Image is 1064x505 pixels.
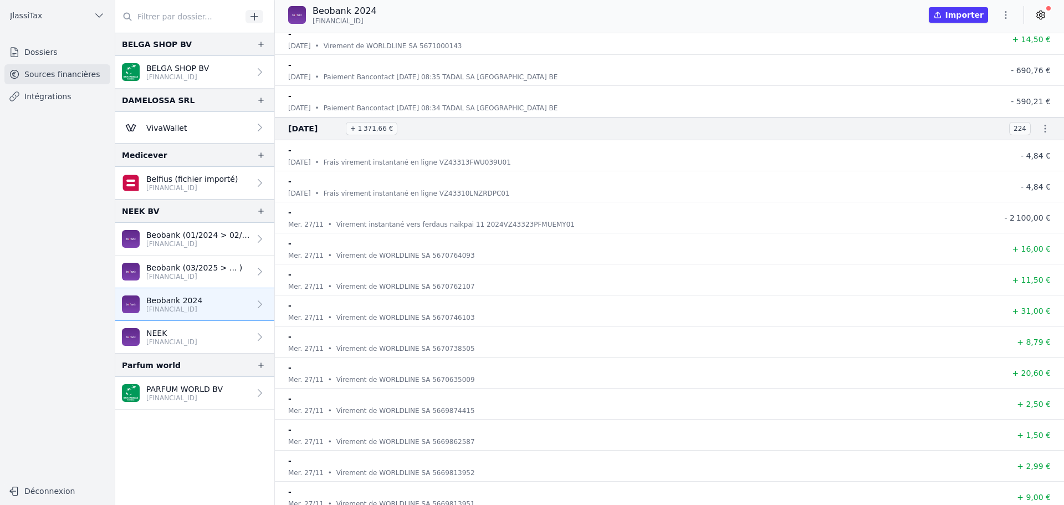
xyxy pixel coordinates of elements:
[288,89,291,103] p: -
[10,10,42,21] span: JlassiTax
[288,485,291,498] p: -
[146,229,250,241] p: Beobank (01/2024 > 02/2025)
[146,328,197,339] p: NEEK
[288,268,291,281] p: -
[288,237,291,250] p: -
[146,394,223,402] p: [FINANCIAL_ID]
[122,295,140,313] img: BEOBANK_CTBKBEBX.png
[288,6,306,24] img: BEOBANK_CTBKBEBX.png
[315,157,319,168] div: •
[288,175,291,188] p: -
[122,94,195,107] div: DAMELOSSA SRL
[122,205,160,218] div: NEEK BV
[4,482,110,500] button: Déconnexion
[122,149,167,162] div: Medicever
[146,73,209,81] p: [FINANCIAL_ID]
[324,40,462,52] p: Virement de WORLDLINE SA 5671000143
[122,119,140,136] img: Viva-Wallet.webp
[313,17,364,25] span: [FINANCIAL_ID]
[122,359,181,372] div: Parfum world
[122,328,140,346] img: BEOBANK_CTBKBEBX.png
[288,122,341,135] span: [DATE]
[288,330,291,343] p: -
[115,56,274,89] a: BELGA SHOP BV [FINANCIAL_ID]
[4,86,110,106] a: Intégrations
[146,338,197,346] p: [FINANCIAL_ID]
[115,112,274,144] a: VivaWallet
[146,239,250,248] p: [FINANCIAL_ID]
[288,72,311,83] p: [DATE]
[324,72,558,83] p: Paiement Bancontact [DATE] 08:35 TADAL SA [GEOGRAPHIC_DATA] BE
[1004,213,1051,222] span: - 2 100,00 €
[146,123,187,134] p: VivaWallet
[288,361,291,374] p: -
[336,250,475,261] p: Virement de WORLDLINE SA 5670764093
[115,377,274,410] a: PARFUM WORLD BV [FINANCIAL_ID]
[328,467,332,478] div: •
[1009,122,1031,135] span: 224
[288,436,324,447] p: mer. 27/11
[146,183,238,192] p: [FINANCIAL_ID]
[328,312,332,323] div: •
[146,305,202,314] p: [FINANCIAL_ID]
[1021,182,1051,191] span: - 4,84 €
[288,392,291,405] p: -
[115,223,274,256] a: Beobank (01/2024 > 02/2025) [FINANCIAL_ID]
[1011,66,1051,75] span: - 690,76 €
[4,42,110,62] a: Dossiers
[1011,97,1051,106] span: - 590,21 €
[122,384,140,402] img: BNP_BE_BUSINESS_GEBABEBB.png
[115,7,242,27] input: Filtrer par dossier...
[122,174,140,192] img: belfius.png
[1021,151,1051,160] span: - 4,84 €
[1012,276,1051,284] span: + 11,50 €
[146,63,209,74] p: BELGA SHOP BV
[336,219,575,230] p: Virement instantané vers ferdaus naikpai 11 2024VZ43323PFMUEMY01
[346,122,397,135] span: + 1 371,66 €
[288,219,324,230] p: mer. 27/11
[336,281,475,292] p: Virement de WORLDLINE SA 5670762107
[1017,462,1051,471] span: + 2,99 €
[288,374,324,385] p: mer. 27/11
[324,103,558,114] p: Paiement Bancontact [DATE] 08:34 TADAL SA [GEOGRAPHIC_DATA] BE
[115,167,274,200] a: Belfius (fichier importé) [FINANCIAL_ID]
[336,374,475,385] p: Virement de WORLDLINE SA 5670635009
[313,4,377,18] p: Beobank 2024
[328,250,332,261] div: •
[328,281,332,292] div: •
[1017,400,1051,409] span: + 2,50 €
[288,423,291,436] p: -
[115,256,274,288] a: Beobank (03/2025 > ... ) [FINANCIAL_ID]
[288,103,311,114] p: [DATE]
[288,312,324,323] p: mer. 27/11
[1012,369,1051,378] span: + 20,60 €
[288,281,324,292] p: mer. 27/11
[288,58,291,72] p: -
[1012,35,1051,44] span: + 14,50 €
[336,467,475,478] p: Virement de WORLDLINE SA 5669813952
[929,7,988,23] button: Importer
[315,103,319,114] div: •
[288,144,291,157] p: -
[1017,338,1051,346] span: + 8,79 €
[288,299,291,312] p: -
[122,38,192,51] div: BELGA SHOP BV
[328,436,332,447] div: •
[288,40,311,52] p: [DATE]
[328,343,332,354] div: •
[315,40,319,52] div: •
[336,343,475,354] p: Virement de WORLDLINE SA 5670738505
[122,63,140,81] img: BNP_BE_BUSINESS_GEBABEBB.png
[336,312,475,323] p: Virement de WORLDLINE SA 5670746103
[146,384,223,395] p: PARFUM WORLD BV
[146,262,242,273] p: Beobank (03/2025 > ... )
[336,436,475,447] p: Virement de WORLDLINE SA 5669862587
[146,295,202,306] p: Beobank 2024
[1017,493,1051,502] span: + 9,00 €
[146,272,242,281] p: [FINANCIAL_ID]
[122,263,140,280] img: BEOBANK_CTBKBEBX.png
[288,157,311,168] p: [DATE]
[115,321,274,354] a: NEEK [FINANCIAL_ID]
[4,7,110,24] button: JlassiTax
[288,250,324,261] p: mer. 27/11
